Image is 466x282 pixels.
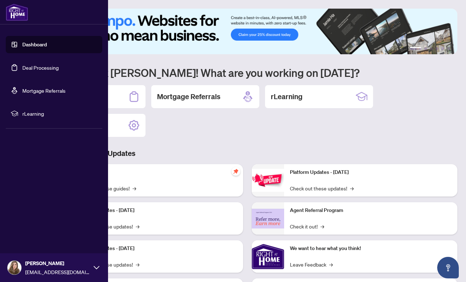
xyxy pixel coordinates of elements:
p: We want to hear what you think! [290,245,452,253]
span: → [136,222,139,230]
h1: Welcome back [PERSON_NAME]! What are you working on [DATE]? [37,66,457,79]
img: We want to hear what you think! [252,240,284,273]
h2: rLearning [271,92,303,102]
img: logo [6,4,28,21]
button: 6 [447,47,450,50]
p: Self-Help [76,168,237,176]
a: Dashboard [22,41,47,48]
img: Platform Updates - June 23, 2025 [252,169,284,191]
span: → [136,260,139,268]
button: 5 [442,47,444,50]
p: Platform Updates - [DATE] [76,245,237,253]
img: Profile Icon [8,261,21,274]
h3: Brokerage & Industry Updates [37,148,457,158]
span: rLearning [22,110,97,117]
img: Slide 0 [37,9,457,54]
span: pushpin [232,167,240,176]
a: Leave Feedback→ [290,260,333,268]
span: [PERSON_NAME] [25,259,90,267]
span: → [321,222,324,230]
p: Platform Updates - [DATE] [76,207,237,214]
a: Mortgage Referrals [22,87,66,94]
span: → [329,260,333,268]
button: 1 [410,47,421,50]
span: → [133,184,136,192]
p: Platform Updates - [DATE] [290,168,452,176]
span: [EMAIL_ADDRESS][DOMAIN_NAME] [25,268,90,276]
button: 4 [436,47,439,50]
button: Open asap [437,257,459,278]
button: 2 [424,47,427,50]
a: Check it out!→ [290,222,324,230]
h2: Mortgage Referrals [157,92,220,102]
a: Deal Processing [22,64,59,71]
span: → [350,184,354,192]
p: Agent Referral Program [290,207,452,214]
a: Check out these updates!→ [290,184,354,192]
button: 3 [430,47,433,50]
img: Agent Referral Program [252,209,284,228]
